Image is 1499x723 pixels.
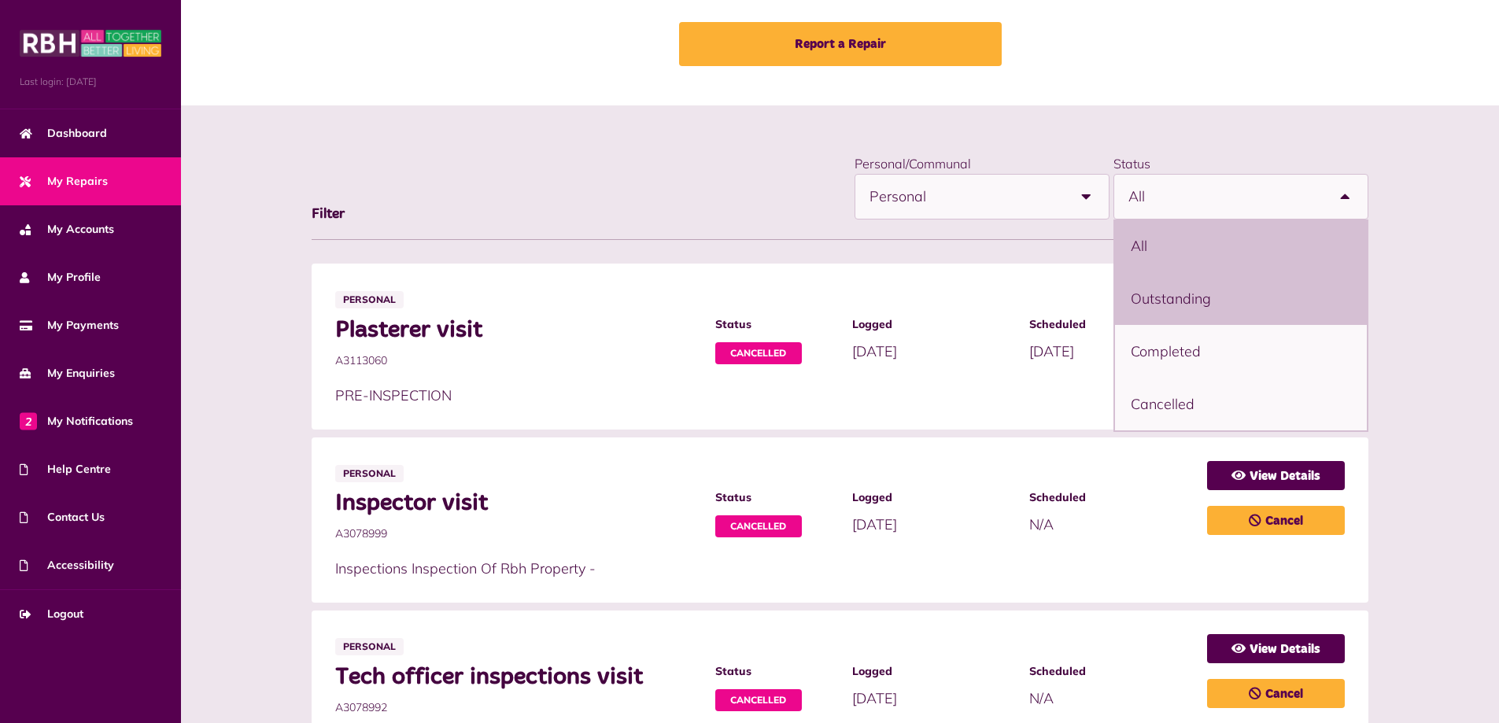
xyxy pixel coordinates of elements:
[20,413,133,430] span: My Notifications
[1029,689,1054,707] span: N/A
[335,558,1191,579] p: Inspections Inspection Of Rbh Property -
[852,663,1014,680] span: Logged
[715,316,836,333] span: Status
[852,515,897,533] span: [DATE]
[335,699,699,716] span: A3078992
[1115,272,1367,325] li: Outstanding
[20,412,37,430] span: 2
[335,638,404,655] span: Personal
[1207,634,1345,663] a: View Details
[852,316,1014,333] span: Logged
[852,489,1014,506] span: Logged
[335,465,404,482] span: Personal
[715,663,836,680] span: Status
[852,342,897,360] span: [DATE]
[335,291,404,308] span: Personal
[20,28,161,59] img: MyRBH
[20,317,119,334] span: My Payments
[20,365,115,382] span: My Enquiries
[20,461,111,478] span: Help Centre
[852,689,897,707] span: [DATE]
[20,509,105,526] span: Contact Us
[1113,156,1150,172] label: Status
[715,489,836,506] span: Status
[1115,378,1367,430] li: Cancelled
[20,269,101,286] span: My Profile
[1029,489,1191,506] span: Scheduled
[335,526,699,542] span: A3078999
[20,125,107,142] span: Dashboard
[869,175,1065,219] span: Personal
[1115,219,1367,272] li: All
[1207,679,1345,708] a: Cancel
[679,22,1002,66] a: Report a Repair
[1029,342,1074,360] span: [DATE]
[1029,663,1191,680] span: Scheduled
[715,689,802,711] span: Cancelled
[1115,325,1367,378] li: Completed
[855,156,971,172] label: Personal/Communal
[335,489,699,518] span: Inspector visit
[335,316,699,345] span: Plasterer visit
[20,173,108,190] span: My Repairs
[715,515,802,537] span: Cancelled
[1207,506,1345,535] a: Cancel
[20,557,114,574] span: Accessibility
[1029,316,1191,333] span: Scheduled
[20,606,83,622] span: Logout
[335,663,699,692] span: Tech officer inspections visit
[1207,461,1345,490] a: View Details
[312,207,345,221] span: Filter
[335,385,1191,406] p: PRE-INSPECTION
[20,75,161,89] span: Last login: [DATE]
[1029,515,1054,533] span: N/A
[335,352,699,369] span: A3113060
[1128,175,1324,219] span: All
[715,342,802,364] span: Cancelled
[20,221,114,238] span: My Accounts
